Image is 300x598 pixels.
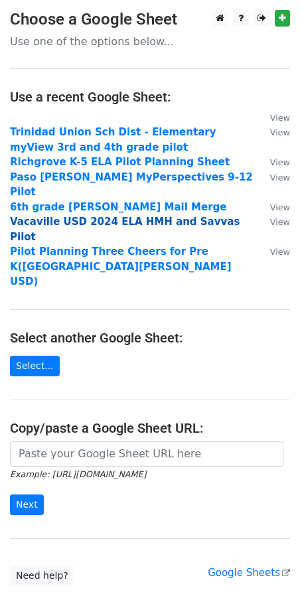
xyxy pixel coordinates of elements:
[270,217,290,227] small: View
[10,441,283,467] input: Paste your Google Sheet URL here
[10,330,290,346] h4: Select another Google Sheet:
[270,127,290,137] small: View
[270,202,290,212] small: View
[257,126,290,138] a: View
[270,247,290,257] small: View
[257,112,290,123] a: View
[10,246,232,287] a: Pilot Planning Three Cheers for Pre K([GEOGRAPHIC_DATA][PERSON_NAME] USD)
[234,534,300,598] iframe: Chat Widget
[257,171,290,183] a: View
[10,420,290,436] h4: Copy/paste a Google Sheet URL:
[257,201,290,213] a: View
[208,567,290,579] a: Google Sheets
[270,157,290,167] small: View
[10,216,240,243] a: Vacaville USD 2024 ELA HMH and Savvas Pilot
[10,126,216,153] a: Trinidad Union Sch Dist - Elementary myView 3rd and 4th grade pilot
[10,494,44,515] input: Next
[270,113,290,123] small: View
[10,156,230,168] a: Richgrove K-5 ELA Pilot Planning Sheet
[10,89,290,105] h4: Use a recent Google Sheet:
[10,469,146,479] small: Example: [URL][DOMAIN_NAME]
[257,246,290,258] a: View
[257,156,290,168] a: View
[257,216,290,228] a: View
[10,35,290,48] p: Use one of the options below...
[10,565,74,586] a: Need help?
[10,201,227,213] a: 6th grade [PERSON_NAME] Mail Merge
[10,171,253,198] a: Paso [PERSON_NAME] MyPerspectives 9-12 Pilot
[270,173,290,183] small: View
[10,356,60,376] a: Select...
[10,10,290,29] h3: Choose a Google Sheet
